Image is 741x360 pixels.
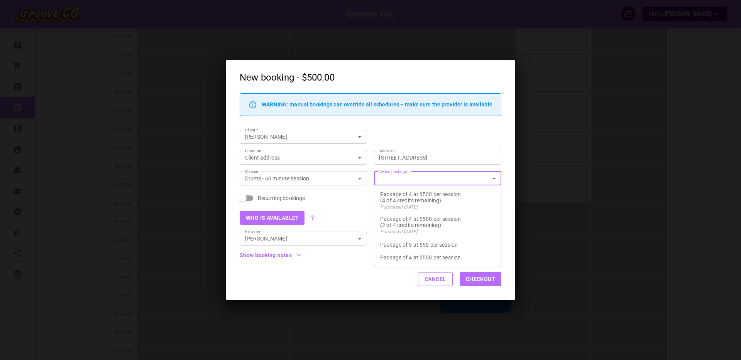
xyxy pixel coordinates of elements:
p: (2 of 4 credits remaining) [380,222,495,228]
span: Purchased [DATE] [380,204,417,210]
p: Package of 4 at $500 per session [380,215,495,236]
p: Package of 4 at $500 per session [380,254,495,261]
button: Open [354,233,365,244]
label: Location [245,148,261,154]
p: Package of 4 at $500 per session [380,191,495,211]
label: Service [245,169,258,175]
h2: New booking - $500.00 [226,60,515,93]
label: Provider [245,229,261,235]
label: Select package [379,169,407,175]
button: Open [354,173,365,184]
input: AddressClear [376,153,491,162]
div: Client address [245,154,362,161]
input: Type to search [242,132,342,142]
span: override all schedules [344,101,399,108]
button: Show booking notes [240,252,301,258]
label: Client [245,127,258,133]
span: Recurring bookings [258,194,305,202]
label: Address [379,148,394,154]
button: Who is available? [240,211,305,225]
p: Package of 5 at $50 per session [380,241,495,248]
button: Cancel [418,272,453,286]
button: Close [489,173,499,184]
button: Open [354,131,365,142]
p: (4 of 4 credits remaining) [380,198,495,203]
svg: Use the Smart Clusters functionality to find the most suitable provider for the selected service ... [309,215,315,221]
button: Checkout [460,272,501,286]
p: WARNING: manual bookings can – make sure the provider is available [262,101,492,108]
span: Purchased [DATE] [380,229,417,234]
